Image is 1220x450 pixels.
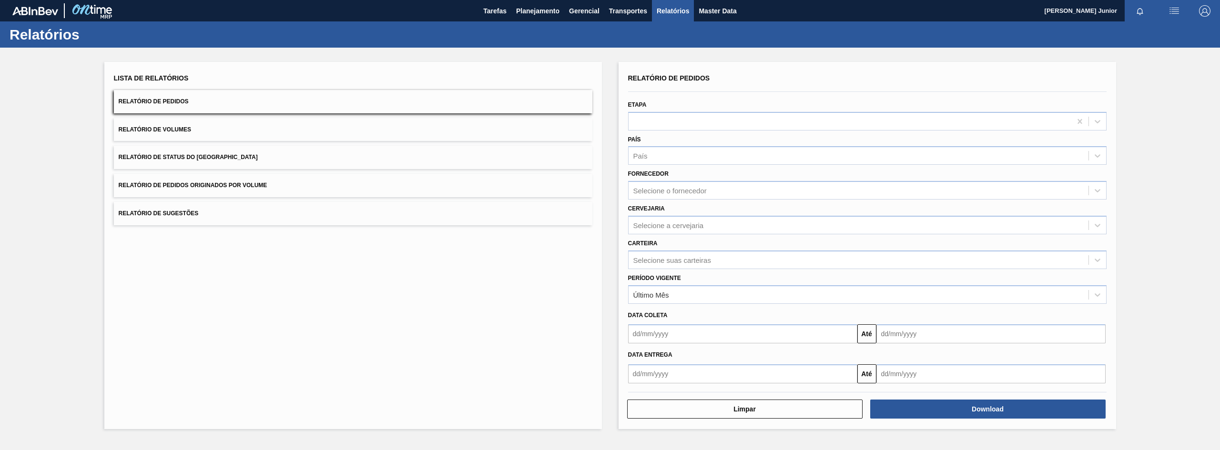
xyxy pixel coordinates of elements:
[569,5,600,17] span: Gerencial
[633,152,648,160] div: País
[628,101,647,108] label: Etapa
[628,205,665,212] label: Cervejaria
[1199,5,1210,17] img: Logout
[628,324,857,343] input: dd/mm/yyyy
[633,187,707,195] div: Selecione o fornecedor
[114,174,592,197] button: Relatório de Pedidos Originados por Volume
[119,182,267,189] span: Relatório de Pedidos Originados por Volume
[628,136,641,143] label: País
[1125,4,1155,18] button: Notificações
[628,74,710,82] span: Relatório de Pedidos
[628,364,857,383] input: dd/mm/yyyy
[609,5,647,17] span: Transportes
[876,364,1106,383] input: dd/mm/yyyy
[119,210,199,217] span: Relatório de Sugestões
[633,290,669,299] div: Último Mês
[12,7,58,15] img: TNhmsLtSVTkK8tSr43FrP2fwEKptu5GPRR3wAAAABJRU5ErkJggg==
[628,240,658,247] label: Carteira
[628,312,668,319] span: Data coleta
[119,126,191,133] span: Relatório de Volumes
[10,29,179,40] h1: Relatórios
[627,400,863,419] button: Limpar
[114,74,189,82] span: Lista de Relatórios
[516,5,559,17] span: Planejamento
[119,154,258,160] span: Relatório de Status do [GEOGRAPHIC_DATA]
[119,98,189,105] span: Relatório de Pedidos
[857,364,876,383] button: Até
[114,146,592,169] button: Relatório de Status do [GEOGRAPHIC_DATA]
[628,275,681,281] label: Período Vigente
[857,324,876,343] button: Até
[633,256,711,264] div: Selecione suas carteiras
[1169,5,1180,17] img: userActions
[876,324,1106,343] input: dd/mm/yyyy
[628,170,669,177] label: Fornecedor
[699,5,736,17] span: Master Data
[633,221,704,229] div: Selecione a cervejaria
[114,90,592,113] button: Relatório de Pedidos
[483,5,507,17] span: Tarefas
[628,351,672,358] span: Data entrega
[114,202,592,225] button: Relatório de Sugestões
[657,5,689,17] span: Relatórios
[114,118,592,141] button: Relatório de Volumes
[870,400,1106,419] button: Download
